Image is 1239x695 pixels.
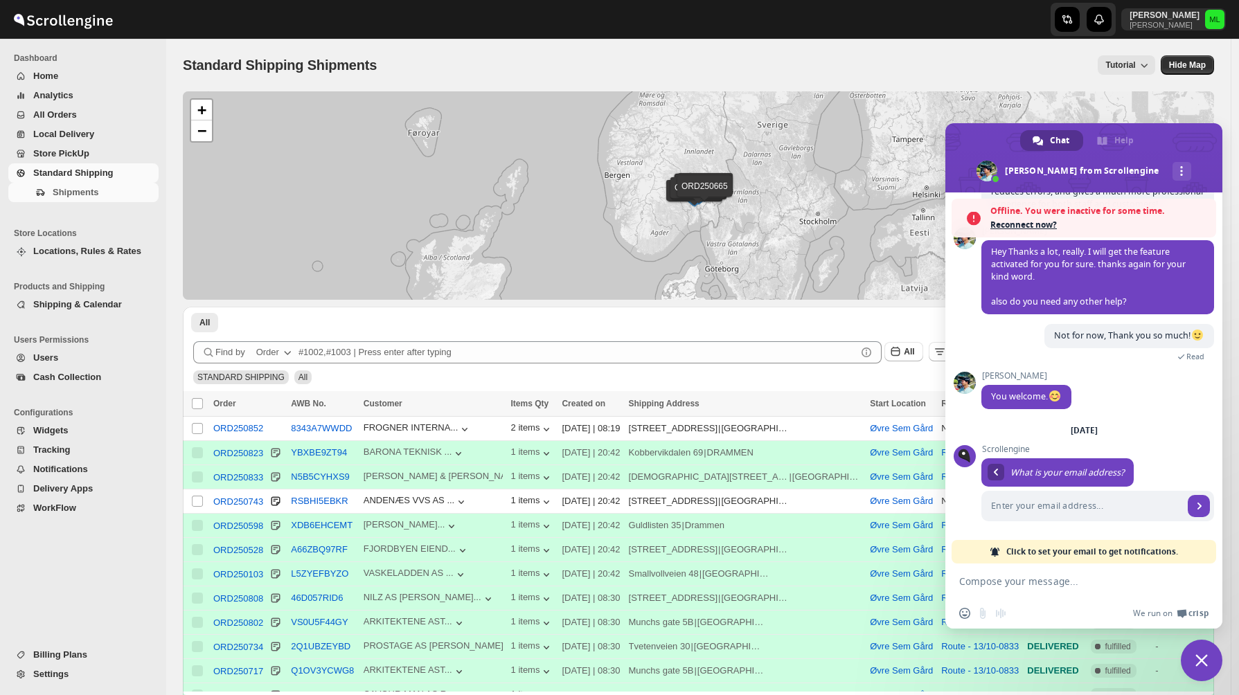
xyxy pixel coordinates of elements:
[364,568,454,578] div: VASKELADDEN AS ...
[364,519,459,533] button: [PERSON_NAME]...
[213,567,263,581] button: ORD250103
[511,543,554,557] div: 1 items
[562,494,620,508] div: [DATE] | 20:42
[1010,467,1124,478] span: What is your email address?
[722,494,791,508] div: [GEOGRAPHIC_DATA]
[990,204,1209,218] span: Offline. You were inactive for some time.
[11,2,115,37] img: ScrollEngine
[941,447,1019,458] button: Route - 14/10-0846
[1169,60,1206,71] span: Hide Map
[511,471,554,485] button: 1 items
[183,57,377,73] span: Standard Shipping Shipments
[364,543,470,557] button: FJORDBYEN EIEND...
[291,423,352,433] button: 8343A7WWDD
[511,446,554,460] button: 1 items
[511,665,554,678] div: 1 items
[1133,608,1173,619] span: We run on
[213,448,263,458] div: ORD250823
[197,372,285,382] span: STANDARD SHIPPING
[629,615,862,629] div: |
[14,228,159,239] span: Store Locations
[629,446,862,460] div: |
[33,246,141,256] span: Locations, Rules & Rates
[990,218,1209,232] span: Reconnect now?
[33,372,101,382] span: Cash Collection
[291,544,348,554] button: A66ZBQ97RF
[1161,55,1214,75] button: Map action label
[629,518,681,532] div: Guldlisten 35
[870,471,933,482] button: Øvre Sem Gård
[197,101,206,118] span: +
[213,591,263,605] button: ORD250808
[199,317,210,328] span: All
[629,470,862,484] div: |
[1027,664,1082,678] div: DELIVERED
[929,342,981,361] button: Filters
[511,640,554,654] div: 1 items
[191,313,218,332] button: All
[1020,130,1083,151] div: Chat
[298,341,857,363] input: #1002,#1003 | Press enter after typing
[511,495,554,509] button: 1 items
[364,665,452,675] div: ARKITEKTENE AST...
[53,187,98,197] span: Shipments
[364,640,511,651] div: PROSTAGE AS [PERSON_NAME]...
[691,185,712,200] img: Marker
[629,615,694,629] div: Munchs gate 5B
[684,192,705,207] img: Marker
[1130,10,1200,21] p: [PERSON_NAME]
[213,518,263,532] button: ORD250598
[364,446,452,457] div: BARONA TEKNISK ...
[870,399,926,408] span: Start Location
[213,617,263,628] div: ORD250802
[1155,664,1208,678] div: -
[629,640,690,653] div: Tvetenveien 30
[1098,55,1155,75] button: Tutorial
[1205,10,1224,29] span: Michael Lunga
[33,503,76,513] span: WorkFlow
[870,665,933,676] button: Øvre Sem Gård
[33,444,70,455] span: Tracking
[291,665,354,676] button: Q1OV3YCWG8
[629,567,862,581] div: |
[511,399,549,408] span: Items Qty
[511,519,554,533] button: 1 items
[364,519,445,530] div: [PERSON_NAME]...
[1121,8,1226,30] button: User menu
[562,664,620,678] div: [DATE] | 08:30
[197,122,206,139] span: −
[8,368,159,387] button: Cash Collection
[562,543,620,557] div: [DATE] | 20:42
[959,575,1178,588] textarea: Compose your message...
[291,399,326,408] span: AWB No.
[991,246,1186,307] span: Hey Thanks a lot, really. I will get the feature activated for you for sure. thanks again for you...
[511,592,554,606] button: 1 items
[722,422,791,435] div: [GEOGRAPHIC_DATA]
[629,494,718,508] div: [STREET_ADDRESS]
[1071,426,1098,435] div: [DATE]
[562,470,620,484] div: [DATE] | 20:42
[291,593,343,603] button: 46D057RID6
[291,568,348,579] button: L5ZYEFBYZO
[8,440,159,460] button: Tracking
[364,446,466,460] button: BARONA TEKNISK ...
[8,242,159,261] button: Locations, Rules & Rates
[629,422,718,435] div: [STREET_ADDRESS]
[213,545,263,555] div: ORD250528
[941,593,1019,603] button: Route - 13/10-0833
[364,616,452,626] div: ARKITEKTENE AST...
[213,543,263,557] button: ORD250528
[629,664,694,678] div: Munchs gate 5B
[33,299,122,309] span: Shipping & Calendar
[1105,665,1130,676] span: fulfilled
[8,105,159,125] button: All Orders
[1050,130,1069,151] span: Chat
[511,422,554,436] button: 2 items
[941,471,1019,482] button: Route - 14/10-0846
[364,543,456,554] div: FJORDBYEN EIEND...
[688,190,709,205] img: Marker
[291,447,347,458] button: YBXBE9ZT94
[707,446,754,460] div: DRAMMEN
